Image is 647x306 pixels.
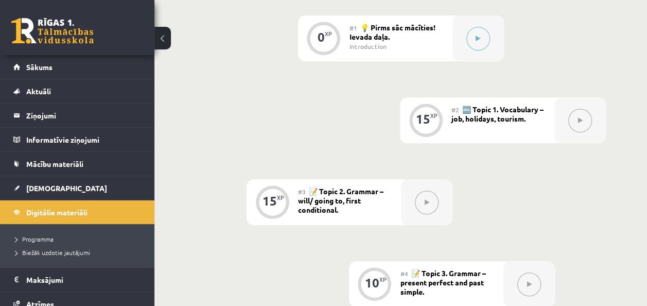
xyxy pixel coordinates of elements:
[15,235,54,243] span: Programma
[13,200,142,224] a: Digitālie materiāli
[13,55,142,79] a: Sākums
[451,105,544,123] span: 🔤 Topic 1. Vocabulary – job, holidays, tourism.
[26,183,107,193] span: [DEMOGRAPHIC_DATA]
[26,62,53,72] span: Sākums
[13,104,142,127] a: Ziņojumi
[430,113,438,118] div: XP
[277,195,284,200] div: XP
[26,159,83,168] span: Mācību materiāli
[11,18,94,44] a: Rīgas 1. Tālmācības vidusskola
[400,268,486,296] span: 📝 Topic 3. Grammar – present perfect and past simple.
[349,42,445,51] div: Introduction
[26,128,142,151] legend: Informatīvie ziņojumi
[349,23,435,41] span: 💡 Pirms sāc mācīties! Ievada daļa.
[349,24,357,32] span: #1
[416,114,430,124] div: 15
[15,234,144,244] a: Programma
[325,31,332,37] div: XP
[26,87,51,96] span: Aktuāli
[13,79,142,103] a: Aktuāli
[379,277,387,282] div: XP
[13,176,142,200] a: [DEMOGRAPHIC_DATA]
[400,269,408,278] span: #4
[26,104,142,127] legend: Ziņojumi
[451,106,459,114] span: #2
[365,278,379,287] div: 10
[15,248,90,257] span: Biežāk uzdotie jautājumi
[26,208,88,217] span: Digitālie materiāli
[13,128,142,151] a: Informatīvie ziņojumi
[26,268,142,292] legend: Maksājumi
[298,186,383,214] span: 📝 Topic 2. Grammar – will/ going to, first conditional.
[15,248,144,257] a: Biežāk uzdotie jautājumi
[263,196,277,206] div: 15
[298,188,306,196] span: #3
[13,268,142,292] a: Maksājumi
[13,152,142,176] a: Mācību materiāli
[318,32,325,42] div: 0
